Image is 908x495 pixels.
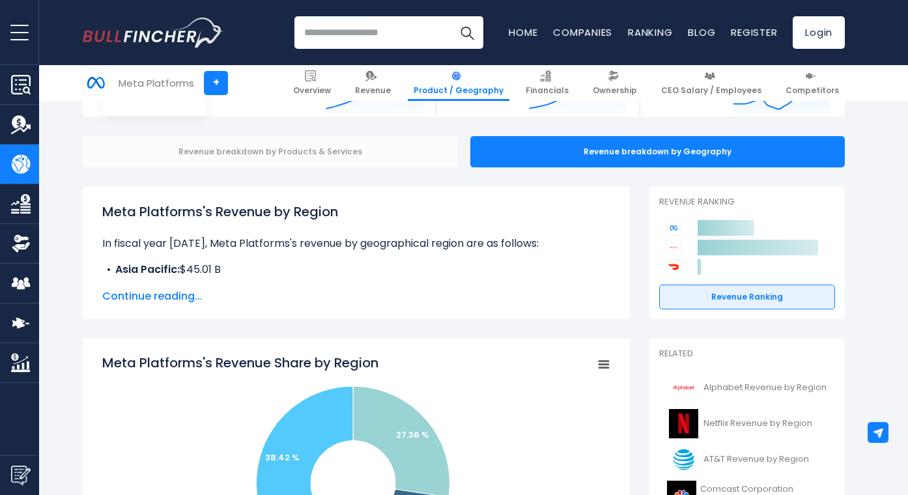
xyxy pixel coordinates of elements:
[655,65,767,101] a: CEO Salary / Employees
[396,429,429,441] text: 27.36 %
[666,259,681,275] img: DoorDash competitors logo
[659,442,835,477] a: AT&T Revenue by Region
[349,65,397,101] a: Revenue
[11,234,31,253] img: Ownership
[102,202,610,221] h1: Meta Platforms's Revenue by Region
[451,16,483,49] button: Search
[102,262,610,277] li: $45.01 B
[83,18,223,48] a: Go to homepage
[83,18,223,48] img: Bullfincher logo
[102,236,610,251] p: In fiscal year [DATE], Meta Platforms's revenue by geographical region are as follows:
[688,25,715,39] a: Blog
[666,240,681,255] img: Alphabet competitors logo
[520,65,575,101] a: Financials
[102,289,610,304] span: Continue reading...
[115,277,155,292] b: Europe:
[83,70,108,95] img: META logo
[793,16,845,49] a: Login
[293,85,331,96] span: Overview
[408,65,509,101] a: Product / Geography
[661,85,761,96] span: CEO Salary / Employees
[553,25,612,39] a: Companies
[659,348,835,360] p: Related
[287,65,337,101] a: Overview
[703,454,809,465] span: AT&T Revenue by Region
[659,285,835,309] a: Revenue Ranking
[667,445,700,474] img: T logo
[703,382,827,393] span: Alphabet Revenue by Region
[204,71,228,95] a: +
[667,409,700,438] img: NFLX logo
[703,418,812,429] span: Netflix Revenue by Region
[119,76,194,91] div: Meta Platforms
[593,85,637,96] span: Ownership
[470,136,845,167] div: Revenue breakdown by Geography
[731,25,777,39] a: Register
[414,85,504,96] span: Product / Geography
[102,277,610,293] li: $38.36 B
[659,370,835,406] a: Alphabet Revenue by Region
[659,197,835,208] p: Revenue Ranking
[265,451,300,464] text: 38.42 %
[786,85,839,96] span: Competitors
[666,220,681,236] img: Meta Platforms competitors logo
[526,85,569,96] span: Financials
[102,354,378,372] tspan: Meta Platforms's Revenue Share by Region
[628,25,672,39] a: Ranking
[659,406,835,442] a: Netflix Revenue by Region
[667,373,700,403] img: GOOGL logo
[587,65,643,101] a: Ownership
[115,262,180,277] b: Asia Pacific:
[355,85,391,96] span: Revenue
[509,25,537,39] a: Home
[780,65,845,101] a: Competitors
[83,136,457,167] div: Revenue breakdown by Products & Services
